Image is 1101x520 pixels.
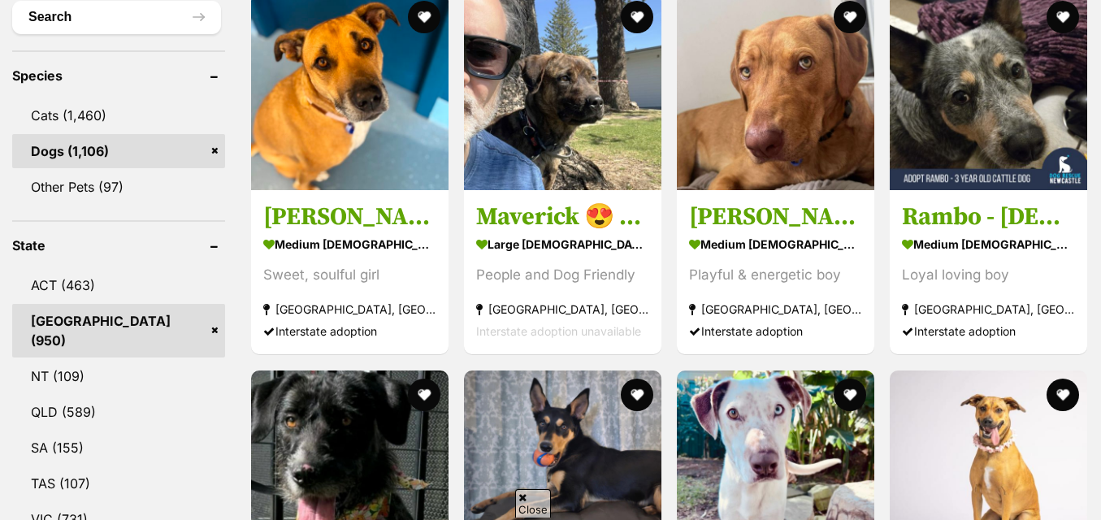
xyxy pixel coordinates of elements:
button: favourite [834,379,866,411]
button: favourite [621,379,653,411]
h3: [PERSON_NAME] - [DEMOGRAPHIC_DATA] Staffy X Mastiff [263,202,436,233]
button: favourite [834,1,866,33]
header: Species [12,68,225,83]
a: QLD (589) [12,395,225,429]
a: NT (109) [12,359,225,393]
strong: medium [DEMOGRAPHIC_DATA] Dog [689,233,862,257]
strong: large [DEMOGRAPHIC_DATA] Dog [476,233,649,257]
h3: [PERSON_NAME] - [DEMOGRAPHIC_DATA] Mixed Breed [689,202,862,233]
a: Other Pets (97) [12,170,225,204]
a: Rambo - [DEMOGRAPHIC_DATA] Cattle Dog medium [DEMOGRAPHIC_DATA] Dog Loyal loving boy [GEOGRAPHIC_... [890,190,1087,355]
span: Interstate adoption unavailable [476,325,641,339]
a: Dogs (1,106) [12,134,225,168]
div: Loyal loving boy [902,265,1075,287]
a: ACT (463) [12,268,225,302]
a: [GEOGRAPHIC_DATA] (950) [12,304,225,357]
span: Close [515,489,551,518]
a: [PERSON_NAME] - [DEMOGRAPHIC_DATA] Staffy X Mastiff medium [DEMOGRAPHIC_DATA] Dog Sweet, soulful ... [251,190,449,355]
div: Interstate adoption [902,321,1075,343]
header: State [12,238,225,253]
div: Interstate adoption [689,321,862,343]
button: favourite [1047,1,1079,33]
strong: [GEOGRAPHIC_DATA], [GEOGRAPHIC_DATA] [902,299,1075,321]
strong: [GEOGRAPHIC_DATA], [GEOGRAPHIC_DATA] [689,299,862,321]
button: Search [12,1,221,33]
strong: [GEOGRAPHIC_DATA], [GEOGRAPHIC_DATA] [263,299,436,321]
a: Cats (1,460) [12,98,225,132]
h3: Maverick 😍 1.[DEMOGRAPHIC_DATA], Staffy x Rotti [476,202,649,233]
strong: [GEOGRAPHIC_DATA], [GEOGRAPHIC_DATA] [476,299,649,321]
a: [PERSON_NAME] - [DEMOGRAPHIC_DATA] Mixed Breed medium [DEMOGRAPHIC_DATA] Dog Playful & energetic ... [677,190,874,355]
div: People and Dog Friendly [476,265,649,287]
a: TAS (107) [12,466,225,500]
a: SA (155) [12,431,225,465]
div: Sweet, soulful girl [263,265,436,287]
h3: Rambo - [DEMOGRAPHIC_DATA] Cattle Dog [902,202,1075,233]
button: favourite [408,1,440,33]
div: Interstate adoption [263,321,436,343]
strong: medium [DEMOGRAPHIC_DATA] Dog [263,233,436,257]
div: Playful & energetic boy [689,265,862,287]
a: Maverick 😍 1.[DEMOGRAPHIC_DATA], Staffy x Rotti large [DEMOGRAPHIC_DATA] Dog People and Dog Frien... [464,190,661,355]
button: favourite [621,1,653,33]
button: favourite [1047,379,1079,411]
button: favourite [408,379,440,411]
strong: medium [DEMOGRAPHIC_DATA] Dog [902,233,1075,257]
